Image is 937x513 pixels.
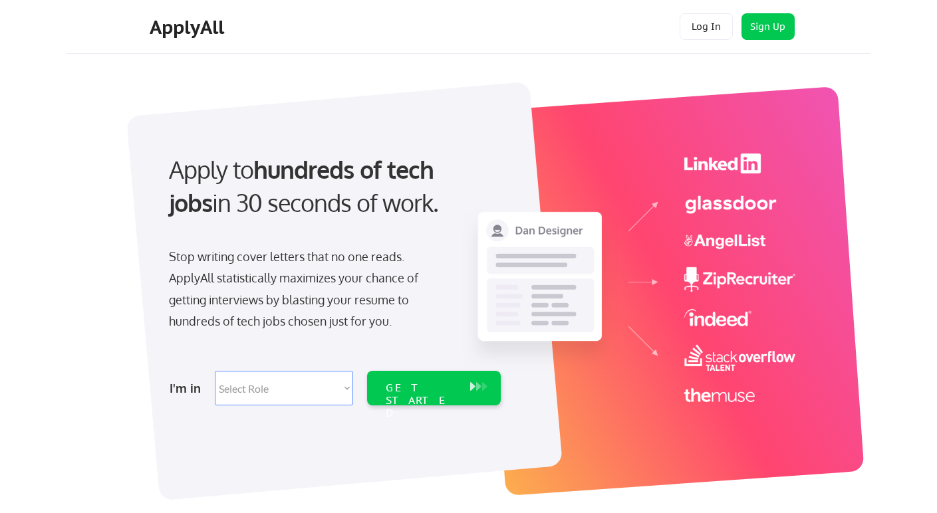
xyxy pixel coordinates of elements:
[386,381,457,420] div: GET STARTED
[680,13,733,40] button: Log In
[150,16,228,39] div: ApplyAll
[169,153,495,220] div: Apply to in 30 seconds of work.
[170,377,207,399] div: I'm in
[741,13,795,40] button: Sign Up
[169,154,440,217] strong: hundreds of tech jobs
[169,246,442,332] div: Stop writing cover letters that no one reads. ApplyAll statistically maximizes your chance of get...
